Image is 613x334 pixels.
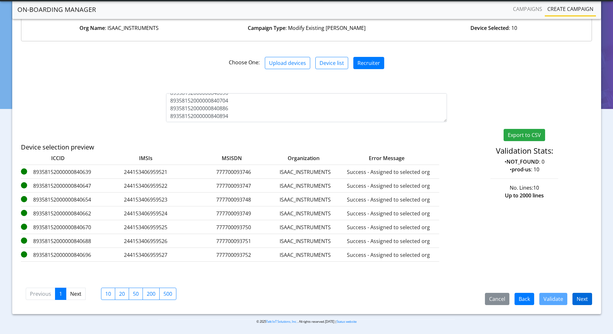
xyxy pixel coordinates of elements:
a: On-Boarding Manager [17,3,96,16]
label: 777700093749 [197,210,271,217]
div: No. Lines: [452,184,597,192]
label: ISAAC_INSTRUMENTS [273,210,338,217]
label: ICCID [21,154,95,162]
button: Validate [539,293,567,305]
a: Create campaign [545,3,596,15]
label: 200 [143,288,160,300]
label: ISAAC_INSTRUMENTS [273,237,338,245]
div: Up to 2000 lines [452,192,597,199]
button: Back [515,293,534,305]
label: 89358152000000840647 [21,182,95,190]
button: Recruiter [353,57,384,69]
label: 500 [159,288,176,300]
label: Success - Assigned to selected org [340,237,437,245]
strong: Campaign Type [248,24,285,32]
label: 244153406959526 [98,237,194,245]
label: 244153406959527 [98,251,194,259]
label: 244153406959524 [98,210,194,217]
label: Success - Assigned to selected org [340,251,437,259]
label: 244153406959525 [98,223,194,231]
label: ISAAC_INSTRUMENTS [273,251,338,259]
a: Telit IoT Solutions, Inc. [266,320,297,324]
label: 244153406959521 [98,168,194,176]
label: 89358152000000840670 [21,223,95,231]
label: MSISDN [197,154,258,162]
label: 244153406959522 [98,182,194,190]
strong: NOT_FOUND [506,158,539,165]
span: 10 [533,184,539,191]
label: 777700093751 [197,237,271,245]
div: : Modify Existing [PERSON_NAME] [213,24,400,32]
label: 89358152000000840639 [21,168,95,176]
label: 777700093747 [197,182,271,190]
label: 50 [129,288,143,300]
label: Organization [260,154,325,162]
div: : ISAAC_INSTRUMENTS [25,24,213,32]
label: 777700093750 [197,223,271,231]
strong: Org Name [79,24,105,32]
label: 777700093748 [197,196,271,203]
label: 777700093752 [197,251,271,259]
label: Error Message [327,154,424,162]
label: 89358152000000840662 [21,210,95,217]
label: Success - Assigned to selected org [340,168,437,176]
strong: prod-us [512,166,531,173]
div: : 10 [400,24,588,32]
label: ISAAC_INSTRUMENTS [273,223,338,231]
label: 20 [115,288,129,300]
label: 10 [101,288,115,300]
a: 1 [55,288,66,300]
span: Choose One: [229,59,260,66]
label: 89358152000000840654 [21,196,95,203]
h5: Device selection preview [21,143,402,151]
label: ISAAC_INSTRUMENTS [273,196,338,203]
label: 89358152000000840688 [21,237,95,245]
button: Cancel [485,293,509,305]
p: • : 0 [457,158,592,166]
label: Success - Assigned to selected org [340,223,437,231]
label: Success - Assigned to selected org [340,196,437,203]
h4: Validation Stats: [457,146,592,156]
button: Upload devices [265,57,310,69]
label: 244153406959523 [98,196,194,203]
button: Next [572,293,592,305]
label: Success - Assigned to selected org [340,210,437,217]
strong: Device Selected [470,24,509,32]
label: Success - Assigned to selected org [340,182,437,190]
label: 89358152000000840696 [21,251,95,259]
p: © 2025 . All rights reserved.[DATE] | [158,319,455,324]
a: Status website [337,320,357,324]
a: Next [66,288,86,300]
a: Campaigns [510,3,545,15]
button: Export to CSV [504,129,545,141]
button: Device list [315,57,348,69]
label: 777700093746 [197,168,271,176]
p: • : 10 [457,166,592,173]
label: ISAAC_INSTRUMENTS [273,182,338,190]
label: ISAAC_INSTRUMENTS [273,168,338,176]
label: IMSIs [98,154,194,162]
